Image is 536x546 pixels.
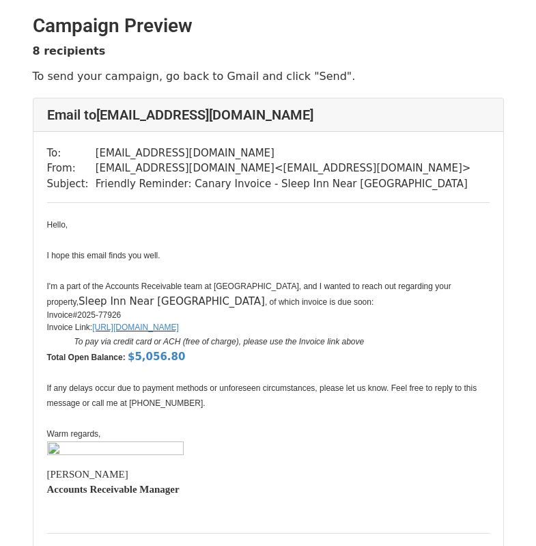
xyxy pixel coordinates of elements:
[47,441,184,467] img: AIorK4yoWAoI9745Wt6zaC2ynkFbcAb9vaCkNi9gfbnEef-GDwd3-bwXJup1QSNZVBbl6OVM_9w6W46LS9jb
[47,282,451,307] span: I'm a part of the Accounts Receivable team at [GEOGRAPHIC_DATA], and I wanted to reach out regard...
[47,107,490,123] h4: Email to [EMAIL_ADDRESS][DOMAIN_NAME]
[47,321,490,333] li: Invoice Link:
[47,484,180,495] font: Accounts Receivable Manager
[33,69,504,83] p: To send your campaign, go back to Gmail and click "Send".
[47,176,96,192] td: Subject:
[47,278,490,309] div: Sleep Inn Near [GEOGRAPHIC_DATA]
[47,383,477,409] span: If any delays occur due to payment methods or unforeseen circumstances, please let us know. Feel ...
[92,323,179,332] font: [URL][DOMAIN_NAME]
[47,353,128,362] b: Total Open Balance:
[74,337,365,346] i: To pay via credit card or ACH (free of charge), please use the Invoice link above
[47,146,96,161] td: To:
[96,161,471,176] td: [EMAIL_ADDRESS][DOMAIN_NAME] < [EMAIL_ADDRESS][DOMAIN_NAME] >
[47,469,128,480] font: [PERSON_NAME]
[47,220,68,230] span: Hello,
[47,161,96,176] td: From:
[47,429,101,439] span: Warm regards,
[33,14,504,38] h2: Campaign Preview
[265,297,373,307] span: , of which invoice is due soon:
[96,146,471,161] td: [EMAIL_ADDRESS][DOMAIN_NAME]
[33,44,106,57] strong: 8 recipients
[47,251,160,260] span: I hope this email finds you well.
[47,309,490,321] li: 2025-77926
[96,176,471,192] td: Friendly Reminder: Canary Invoice - Sleep Inn Near [GEOGRAPHIC_DATA]
[128,351,185,363] font: $5,056.80
[47,310,78,320] span: Invoice#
